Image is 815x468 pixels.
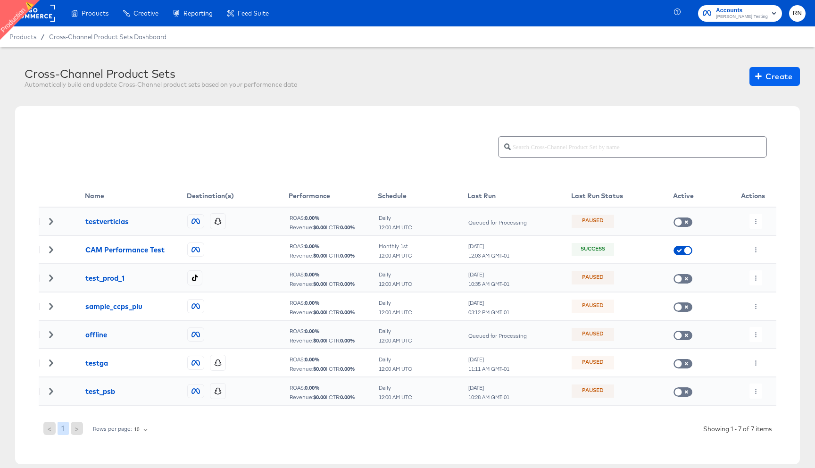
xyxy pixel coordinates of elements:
a: Cross-Channel Product Sets Dashboard [49,33,166,41]
span: Accounts [716,6,768,16]
div: ROAS: [289,215,378,221]
div: ROAS: [289,356,378,363]
div: [DATE] [468,243,510,250]
span: Create [757,70,792,83]
th: Last Run [467,185,571,207]
div: Paused [582,302,604,310]
th: Actions [730,185,776,207]
div: Revenue: | CTR: [289,309,378,316]
div: 12:00 AM UTC [378,224,413,231]
div: Toggle Row Expanded [39,303,63,309]
div: Revenue: | CTR: [289,224,378,231]
span: Creative [133,9,158,17]
div: 10:28 AM GMT-01 [468,394,510,401]
div: Toggle Row Expanded [39,388,63,394]
div: 12:00 AM UTC [378,394,413,401]
b: 0.00 % [305,271,320,278]
th: Active [673,185,730,207]
button: RN [789,5,806,22]
div: 11:11 AM GMT-01 [468,366,510,372]
div: 12:00 AM UTC [378,309,413,316]
div: 12:00 AM UTC [378,366,413,372]
div: Success [581,245,605,254]
div: Revenue: | CTR: [289,252,378,259]
div: Daily [378,215,413,221]
div: Showing 1 - 7 of 7 items [703,425,772,434]
div: Daily [378,384,413,391]
div: sample_ccps_plu [85,301,142,311]
b: 0.00 % [340,280,355,287]
div: Automatically build and update Cross-Channel product sets based on your performance data [25,80,298,89]
b: 0.00 % [340,393,355,401]
th: Schedule [378,185,467,207]
th: Performance [289,185,378,207]
div: Cross-Channel Product Sets [25,67,298,80]
div: 10 [134,424,149,436]
span: Products [82,9,108,17]
b: 0.00 % [305,327,320,334]
div: Daily [378,356,413,363]
div: Revenue: | CTR: [289,366,378,372]
div: ROAS: [289,271,378,278]
div: [DATE] [468,356,510,363]
input: Search Cross-Channel Product Set by name [511,133,766,153]
div: Daily [378,328,413,334]
b: $ 0.00 [313,280,326,287]
b: 0.00 % [340,224,355,231]
div: Toggle Row Expanded [39,331,63,338]
b: 0.00 % [340,365,355,372]
div: Toggle Row Expanded [39,275,63,281]
b: 0.00 % [340,337,355,344]
button: Create [749,67,800,86]
div: offline [85,330,107,340]
b: $ 0.00 [313,252,326,259]
b: 0.00 % [305,299,320,306]
b: 0.00 % [340,252,355,259]
div: Paused [582,217,604,226]
div: ROAS: [289,300,378,306]
div: [DATE] [468,271,510,278]
div: Toggle Row Expanded [39,218,63,225]
span: / [36,33,49,41]
th: Destination(s) [187,185,289,207]
b: $ 0.00 [313,224,326,231]
span: RN [793,8,802,19]
b: $ 0.00 [313,337,326,344]
div: [DATE] [468,300,510,306]
div: 12:03 AM GMT-01 [468,252,510,259]
button: 1 [58,422,68,435]
div: Rows per page: [92,426,132,432]
div: Revenue: | CTR: [289,394,378,401]
b: $ 0.00 [313,365,326,372]
div: Daily [378,300,413,306]
div: Revenue: | CTR: [289,281,378,287]
div: 12:00 AM UTC [378,252,413,259]
div: 10:35 AM GMT-01 [468,281,510,287]
div: ROAS: [289,243,378,250]
b: 0.00 % [305,242,320,250]
div: Monthly 1st [378,243,413,250]
span: [PERSON_NAME] Testing [716,13,768,21]
th: Name [85,185,187,207]
div: ROAS: [289,328,378,334]
button: Accounts[PERSON_NAME] Testing [698,5,782,22]
b: $ 0.00 [313,393,326,401]
b: $ 0.00 [313,309,326,316]
div: Paused [582,274,604,282]
b: 0.00 % [305,384,320,391]
div: Paused [582,387,604,395]
div: ROAS: [289,384,378,391]
div: CAM Performance Test [85,245,165,255]
div: testverticlas [85,217,129,226]
div: Paused [582,330,604,339]
div: test_psb [85,386,115,396]
b: 0.00 % [305,356,320,363]
div: 03:12 PM GMT-01 [468,309,510,316]
div: Paused [582,359,604,367]
span: Reporting [183,9,213,17]
span: 1 [61,422,65,435]
div: [DATE] [468,384,510,391]
div: Queued for Processing [468,333,527,339]
div: Toggle Row Expanded [39,359,63,366]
